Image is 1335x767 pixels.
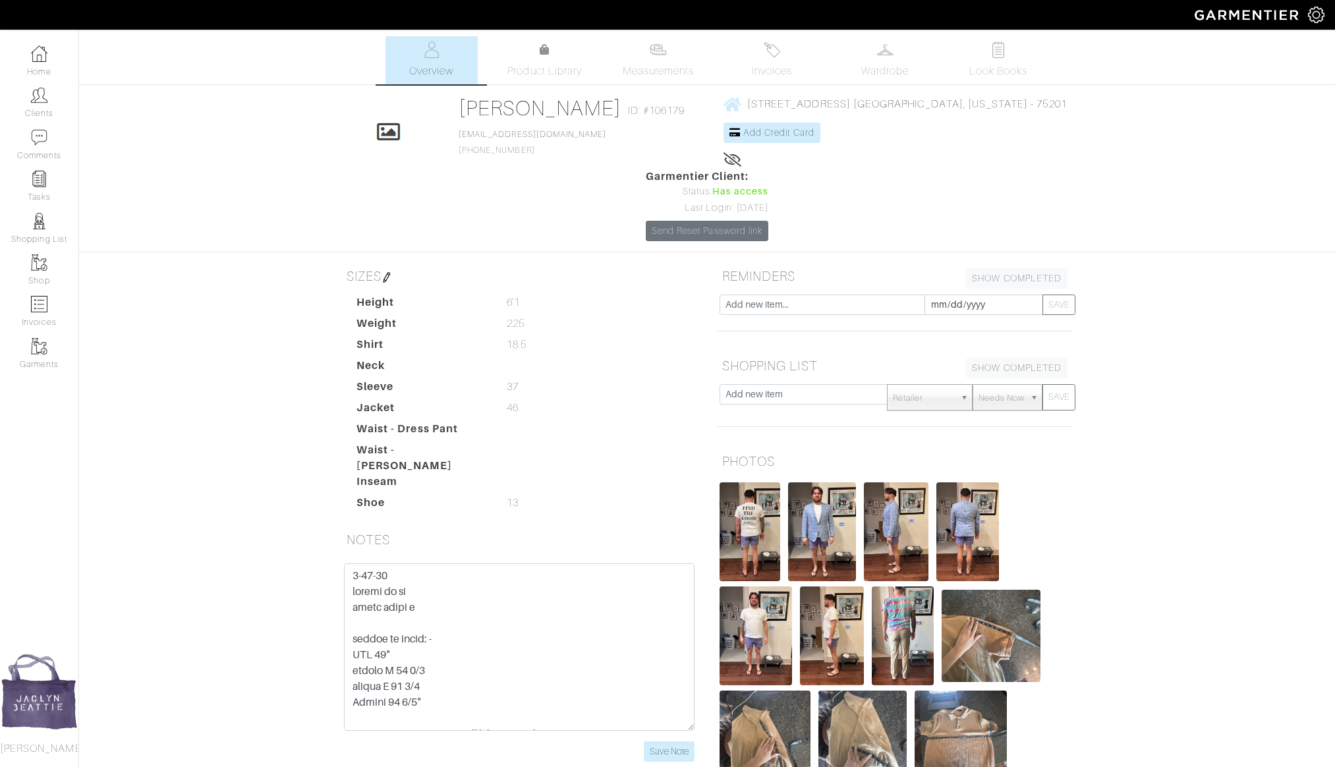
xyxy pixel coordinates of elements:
img: basicinfo-40fd8af6dae0f16599ec9e87c0ef1c0a1fdea2edbe929e3d69a839185d80c458.svg [423,42,440,58]
span: Wardrobe [861,63,909,79]
input: Add new item [720,384,888,405]
span: Measurements [623,63,695,79]
span: Garmentier Client: [646,169,768,185]
span: 13 [507,495,519,511]
a: [PERSON_NAME] [459,96,621,120]
span: Add Credit Card [743,127,814,138]
div: Last Login: [DATE] [646,201,768,215]
img: comment-icon-a0a6a9ef722e966f86d9cbdc48e553b5cf19dbc54f86b18d962a5391bc8f6eb6.png [31,129,47,146]
textarea: 3-47-30 loremi do si ametc adipi e seddoe te incid: - UTL 49" etdolo M 54 0/3 aliqua E 91 3/4 Adm... [344,563,695,731]
img: HjA7u63UU5KLSE7wtUzWDQHd [788,482,855,581]
a: Overview [385,36,478,84]
img: garments-icon-b7da505a4dc4fd61783c78ac3ca0ef83fa9d6f193b1c9dc38574b1d14d53ca28.png [31,254,47,271]
span: Retailer [893,385,955,411]
img: pen-cf24a1663064a2ec1b9c1bd2387e9de7a2fa800b781884d57f21acf72779bad2.png [382,272,392,283]
dt: Weight [347,316,497,337]
span: 46 [507,400,519,416]
img: garmentier-logo-header-white-b43fb05a5012e4ada735d5af1a66efaba907eab6374d6393d1fbf88cb4ef424d.png [1188,3,1308,26]
h5: PHOTOS [717,448,1073,474]
img: KynXpaix96SgRX2RGdBupybW [936,482,999,581]
img: wardrobe-487a4870c1b7c33e795ec22d11cfc2ed9d08956e64fb3008fe2437562e282088.svg [877,42,894,58]
img: orders-icon-0abe47150d42831381b5fb84f609e132dff9fe21cb692f30cb5eec754e2cba89.png [31,296,47,312]
dt: Neck [347,358,497,379]
a: [STREET_ADDRESS] [GEOGRAPHIC_DATA], [US_STATE] - 75201 [724,96,1067,112]
img: reminder-icon-8004d30b9f0a5d33ae49ab947aed9ed385cf756f9e5892f1edd6e32f2345188e.png [31,171,47,187]
span: Look Books [969,63,1028,79]
a: SHOW COMPLETED [966,358,1067,378]
input: Add new item... [720,295,925,315]
dt: Inseam [347,474,497,495]
span: Has access [712,185,769,199]
img: measurements-466bbee1fd09ba9460f595b01e5d73f9e2bff037440d3c8f018324cb6cdf7a4a.svg [650,42,666,58]
a: Wardrobe [839,36,931,84]
a: Product Library [499,42,591,79]
img: dpSYPpnaaMQiM4RpxcsqVpPm [720,482,780,581]
dt: Waist - [PERSON_NAME] [347,442,497,474]
a: Send Reset Password link [646,221,768,241]
dt: Waist - Dress Pant [347,421,497,442]
span: [PHONE_NUMBER] [459,130,606,155]
div: Status: [646,185,768,199]
img: gZG2fSPakeBQVCMVTYThf7Tz [872,586,934,685]
h5: SHOPPING LIST [717,353,1073,379]
dt: Height [347,295,497,316]
span: [STREET_ADDRESS] [GEOGRAPHIC_DATA], [US_STATE] - 75201 [747,98,1067,110]
dt: Sleeve [347,379,497,400]
img: stylists-icon-eb353228a002819b7ec25b43dbf5f0378dd9e0616d9560372ff212230b889e62.png [31,213,47,229]
img: 4Bb1vkN8fWfidNwXu9Bd7sAt [864,482,928,581]
button: SAVE [1042,384,1075,411]
span: ID: #106179 [628,103,685,119]
img: gear-icon-white-bd11855cb880d31180b6d7d6211b90ccbf57a29d726f0c71d8c61bd08dd39cc2.png [1308,7,1324,23]
dt: Shoe [347,495,497,516]
img: dashboard-icon-dbcd8f5a0b271acd01030246c82b418ddd0df26cd7fceb0bd07c9910d44c42f6.png [31,45,47,62]
a: SHOW COMPLETED [966,268,1067,289]
img: clients-icon-6bae9207a08558b7cb47a8932f037763ab4055f8c8b6bfacd5dc20c3e0201464.png [31,87,47,103]
img: oQExHYgybqaNzYdQUsJF4nrU [942,590,1040,682]
span: Invoices [752,63,792,79]
a: [EMAIL_ADDRESS][DOMAIN_NAME] [459,130,606,139]
h5: SIZES [341,263,697,289]
span: 18.5 [507,337,526,353]
input: Save Note [644,741,695,762]
span: 6'1 [507,295,520,310]
img: garments-icon-b7da505a4dc4fd61783c78ac3ca0ef83fa9d6f193b1c9dc38574b1d14d53ca28.png [31,338,47,355]
span: 37 [507,379,519,395]
dt: Jacket [347,400,497,421]
span: Product Library [507,63,582,79]
h5: NOTES [341,526,697,553]
span: Needs Now [979,385,1025,411]
button: SAVE [1042,295,1075,315]
a: Invoices [725,36,818,84]
h5: REMINDERS [717,263,1073,289]
a: Add Credit Card [724,123,820,143]
dt: Shirt [347,337,497,358]
img: todo-9ac3debb85659649dc8f770b8b6100bb5dab4b48dedcbae339e5042a72dfd3cc.svg [990,42,1007,58]
img: rDi8aa3nkh68BfDf98JCWsXx [720,586,792,685]
a: Measurements [612,36,705,84]
span: Overview [409,63,453,79]
img: x6dvxb7eDctzC3Yh4ZanrGYB [800,586,865,685]
span: 225 [507,316,525,331]
img: orders-27d20c2124de7fd6de4e0e44c1d41de31381a507db9b33961299e4e07d508b8c.svg [764,42,780,58]
a: Look Books [952,36,1044,84]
